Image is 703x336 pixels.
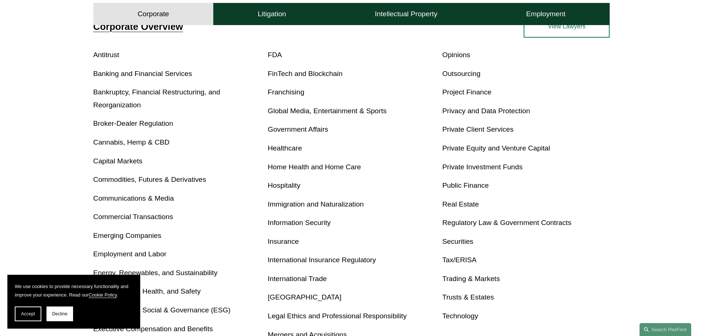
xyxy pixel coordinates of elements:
[93,213,173,221] a: Commercial Transactions
[524,15,610,38] a: View Lawyers
[442,88,491,96] a: Project Finance
[93,232,162,239] a: Emerging Companies
[258,10,286,18] h4: Litigation
[442,51,470,59] a: Opinions
[15,306,41,321] button: Accept
[442,256,476,264] a: Tax/ERISA
[138,10,169,18] h4: Corporate
[442,144,550,152] a: Private Equity and Venture Capital
[93,269,218,277] a: Energy, Renewables, and Sustainability
[526,10,566,18] h4: Employment
[442,107,530,115] a: Privacy and Data Protection
[442,200,479,208] a: Real Estate
[52,311,68,316] span: Decline
[93,287,201,295] a: Environmental, Health, and Safety
[442,275,500,283] a: Trading & Markets
[268,181,301,189] a: Hospitality
[21,311,35,316] span: Accept
[268,163,361,171] a: Home Health and Home Care
[268,256,376,264] a: International Insurance Regulatory
[46,306,73,321] button: Decline
[268,275,327,283] a: International Trade
[268,51,282,59] a: FDA
[93,325,213,333] a: Executive Compensation and Benefits
[442,238,473,245] a: Securities
[93,157,142,165] a: Capital Markets
[93,176,206,183] a: Commodities, Futures & Derivatives
[93,119,173,127] a: Broker-Dealer Regulation
[442,70,480,77] a: Outsourcing
[268,107,387,115] a: Global Media, Entertainment & Sports
[268,238,299,245] a: Insurance
[442,219,571,226] a: Regulatory Law & Government Contracts
[93,88,220,109] a: Bankruptcy, Financial Restructuring, and Reorganization
[93,306,231,314] a: Environmental, Social & Governance (ESG)
[268,88,304,96] a: Franchising
[375,10,438,18] h4: Intellectual Property
[93,70,192,77] a: Banking and Financial Services
[89,292,117,298] a: Cookie Policy
[442,293,494,301] a: Trusts & Estates
[268,219,331,226] a: Information Security
[640,323,691,336] a: Search this site
[7,275,140,329] section: Cookie banner
[268,200,364,208] a: Immigration and Naturalization
[268,293,342,301] a: [GEOGRAPHIC_DATA]
[93,51,119,59] a: Antitrust
[268,312,407,320] a: Legal Ethics and Professional Responsibility
[268,144,302,152] a: Healthcare
[93,21,183,32] a: Corporate Overview
[93,138,170,146] a: Cannabis, Hemp & CBD
[268,125,328,133] a: Government Affairs
[442,163,523,171] a: Private Investment Funds
[93,194,174,202] a: Communications & Media
[442,125,513,133] a: Private Client Services
[15,282,133,299] p: We use cookies to provide necessary functionality and improve your experience. Read our .
[442,181,489,189] a: Public Finance
[268,70,343,77] a: FinTech and Blockchain
[93,250,166,258] a: Employment and Labor
[442,312,478,320] a: Technology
